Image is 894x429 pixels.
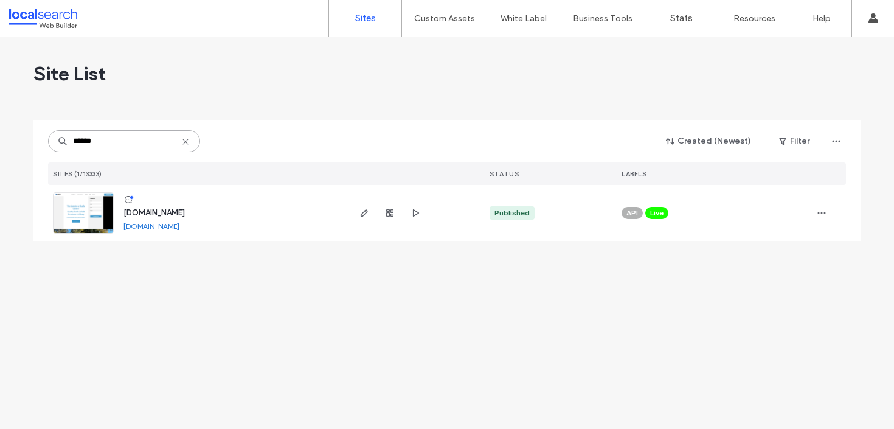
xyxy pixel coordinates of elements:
span: API [626,208,638,218]
label: Custom Assets [414,13,475,24]
div: Published [494,208,530,218]
label: Business Tools [573,13,632,24]
a: [DOMAIN_NAME] [123,208,185,217]
a: [DOMAIN_NAME] [123,221,179,231]
button: Filter [767,131,822,151]
label: White Label [501,13,547,24]
button: Created (Newest) [656,131,762,151]
span: Site List [33,61,106,86]
label: Stats [670,13,693,24]
label: Help [813,13,831,24]
span: STATUS [490,170,519,178]
span: Live [650,208,664,218]
label: Resources [733,13,775,24]
span: LABELS [622,170,646,178]
label: Sites [355,13,376,24]
span: Help [28,9,53,19]
span: SITES (1/13333) [53,170,102,178]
